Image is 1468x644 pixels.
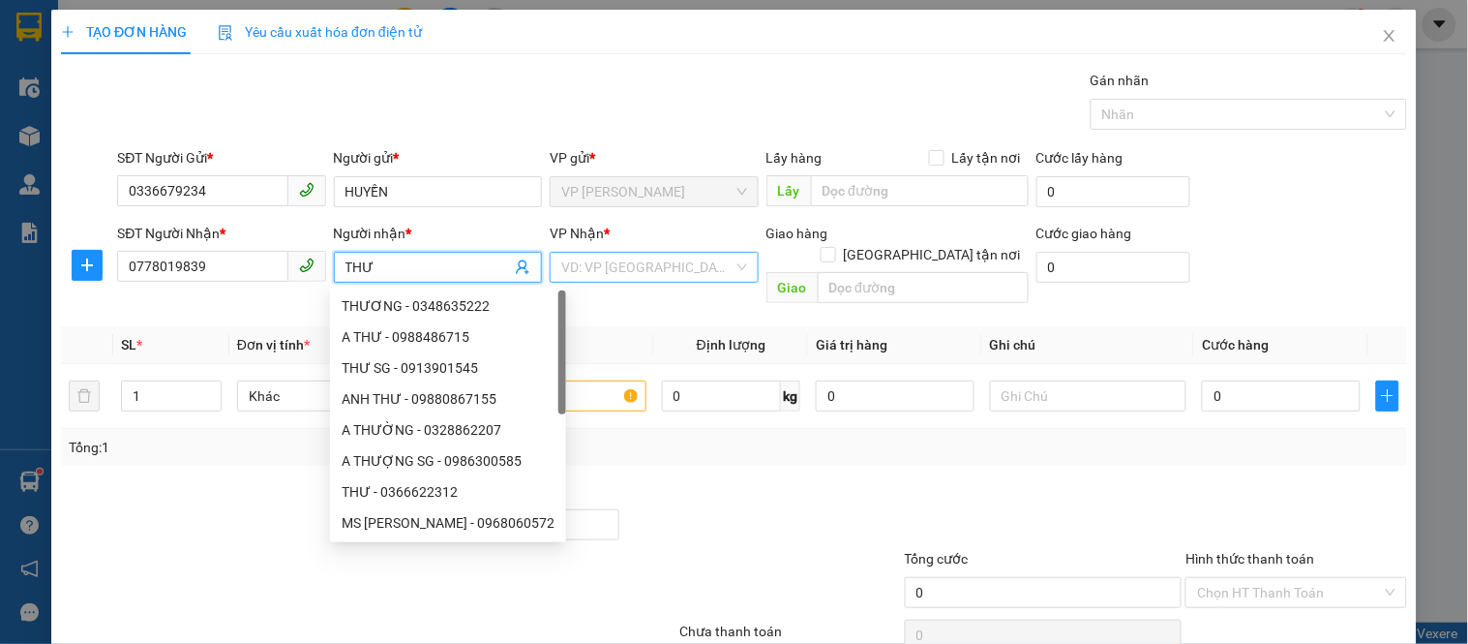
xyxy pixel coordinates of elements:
[1185,551,1314,567] label: Hình thức thanh toán
[330,445,566,476] div: A THƯỢNG SG - 0986300585
[342,388,554,410] div: ANH THƯ - 09880867155
[550,226,604,241] span: VP Nhận
[237,337,310,353] span: Đơn vị tính
[117,147,325,169] div: SĐT Người Gửi
[816,381,974,412] input: 0
[330,414,566,445] div: A THƯỜNG - 0328862207
[781,381,800,412] span: kg
[766,175,811,206] span: Lấy
[342,512,554,534] div: MS [PERSON_NAME] - 0968060572
[330,383,566,414] div: ANH THƯ - 09880867155
[944,147,1029,169] span: Lấy tận nơi
[836,244,1029,265] span: [GEOGRAPHIC_DATA] tận nơi
[330,322,566,353] div: A THƯ - 0988486715
[811,175,1029,206] input: Dọc đường
[818,272,1029,303] input: Dọc đường
[72,250,103,281] button: plus
[121,337,136,353] span: SL
[342,450,554,472] div: A THƯỢNG SG - 0986300585
[1376,381,1399,412] button: plus
[550,147,758,169] div: VP gửi
[334,223,542,244] div: Người nhận
[990,381,1186,412] input: Ghi Chú
[342,295,554,317] div: THƯƠNG - 0348635222
[218,24,422,40] span: Yêu cầu xuất hóa đơn điện tử
[330,353,566,383] div: THƯ SG - 0913901545
[1377,388,1398,404] span: plus
[1363,10,1417,64] button: Close
[1202,337,1269,353] span: Cước hàng
[342,419,554,441] div: A THƯỜNG - 0328862207
[342,326,554,348] div: A THƯ - 0988486715
[117,223,325,244] div: SĐT Người Nhận
[73,258,102,273] span: plus
[69,437,568,458] div: Tổng: 1
[330,476,566,507] div: THƯ - 0366622312
[766,150,823,166] span: Lấy hàng
[982,326,1194,364] th: Ghi chú
[342,357,554,379] div: THƯ SG - 0913901545
[299,182,315,198] span: phone
[249,382,422,411] span: Khác
[1036,252,1191,283] input: Cước giao hàng
[342,481,554,503] div: THƯ - 0366622312
[69,381,100,412] button: delete
[334,147,542,169] div: Người gửi
[1036,150,1123,166] label: Cước lấy hàng
[1091,73,1150,88] label: Gán nhãn
[697,337,765,353] span: Định lượng
[766,272,818,303] span: Giao
[330,507,566,538] div: MS THƯƠNG - 0968060572
[816,337,887,353] span: Giá trị hàng
[905,551,969,567] span: Tổng cước
[766,226,828,241] span: Giao hàng
[299,258,315,273] span: phone
[61,25,75,39] span: plus
[61,24,187,40] span: TẠO ĐƠN HÀNG
[1036,176,1191,207] input: Cước lấy hàng
[515,260,530,275] span: user-add
[1382,28,1397,44] span: close
[218,25,233,41] img: icon
[1036,226,1132,241] label: Cước giao hàng
[330,291,566,322] div: THƯƠNG - 0348635222
[561,177,746,206] span: VP Minh Hưng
